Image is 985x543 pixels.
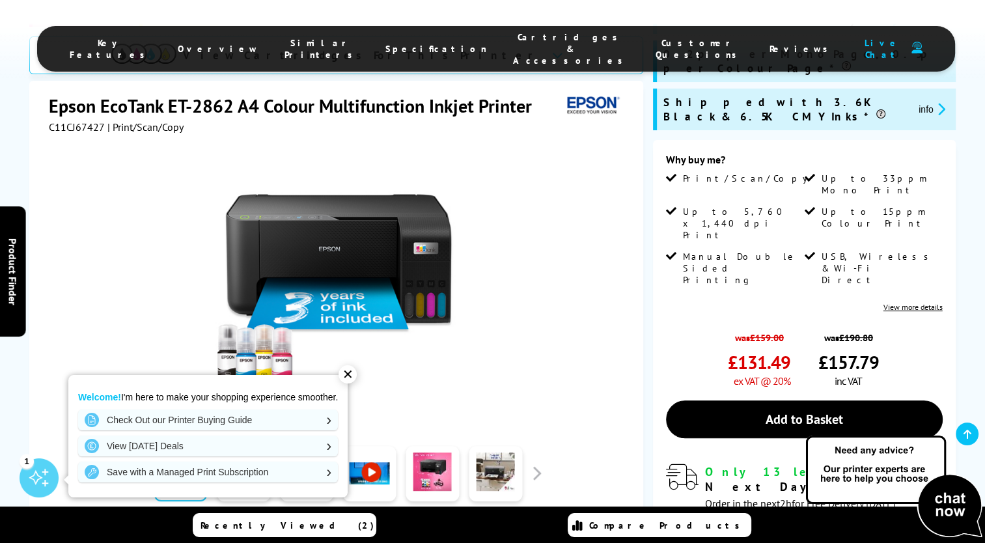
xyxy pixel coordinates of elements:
[562,94,622,118] img: Epson
[911,42,923,54] img: user-headset-duotone.svg
[70,37,152,61] span: Key Features
[821,173,939,196] span: Up to 33ppm Mono Print
[385,43,487,55] span: Specification
[839,331,873,344] strike: £190.80
[666,464,942,524] div: modal_delivery
[750,331,784,344] strike: £159.00
[705,464,942,494] div: for FREE Next Day Delivery
[49,120,105,133] span: C11CJ67427
[78,410,338,430] a: Check Out our Printer Buying Guide
[821,206,939,229] span: Up to 15ppm Colour Print
[78,462,338,482] a: Save with a Managed Print Subscription
[201,520,374,531] span: Recently Viewed (2)
[339,365,357,383] div: ✕
[728,350,790,374] span: £131.49
[780,497,792,510] span: 2h
[835,374,862,387] span: inc VAT
[20,454,34,468] div: 1
[210,160,465,415] img: Epson EcoTank ET-2862
[568,513,751,537] a: Compare Products
[803,434,985,540] img: Open Live Chat window
[666,153,942,173] div: Why buy me?
[193,513,376,537] a: Recently Viewed (2)
[861,37,905,61] span: Live Chat
[656,37,743,61] span: Customer Questions
[49,94,545,118] h1: Epson EcoTank ET-2862 A4 Colour Multifunction Inkjet Printer
[78,391,338,403] p: I'm here to make your shopping experience smoother.
[818,350,879,374] span: £157.79
[683,251,801,286] span: Manual Double Sided Printing
[178,43,258,55] span: Overview
[7,238,20,305] span: Product Finder
[734,374,790,387] span: ex VAT @ 20%
[770,43,835,55] span: Reviews
[705,464,837,479] span: Only 13 left
[663,95,908,124] span: Shipped with 3.6K Black & 6.5K CMY Inks*
[666,400,942,438] a: Add to Basket
[513,31,630,66] span: Cartridges & Accessories
[818,325,879,344] span: was
[78,436,338,456] a: View [DATE] Deals
[284,37,359,61] span: Similar Printers
[683,206,801,241] span: Up to 5,760 x 1,440 dpi Print
[107,120,184,133] span: | Print/Scan/Copy
[728,325,790,344] span: was
[915,102,949,117] button: promo-description
[821,251,939,286] span: USB, Wireless & Wi-Fi Direct
[683,173,817,184] span: Print/Scan/Copy
[78,392,121,402] strong: Welcome!
[589,520,747,531] span: Compare Products
[883,302,943,312] a: View more details
[705,497,896,525] span: Order in the next for Free Delivery [DATE] 01 September!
